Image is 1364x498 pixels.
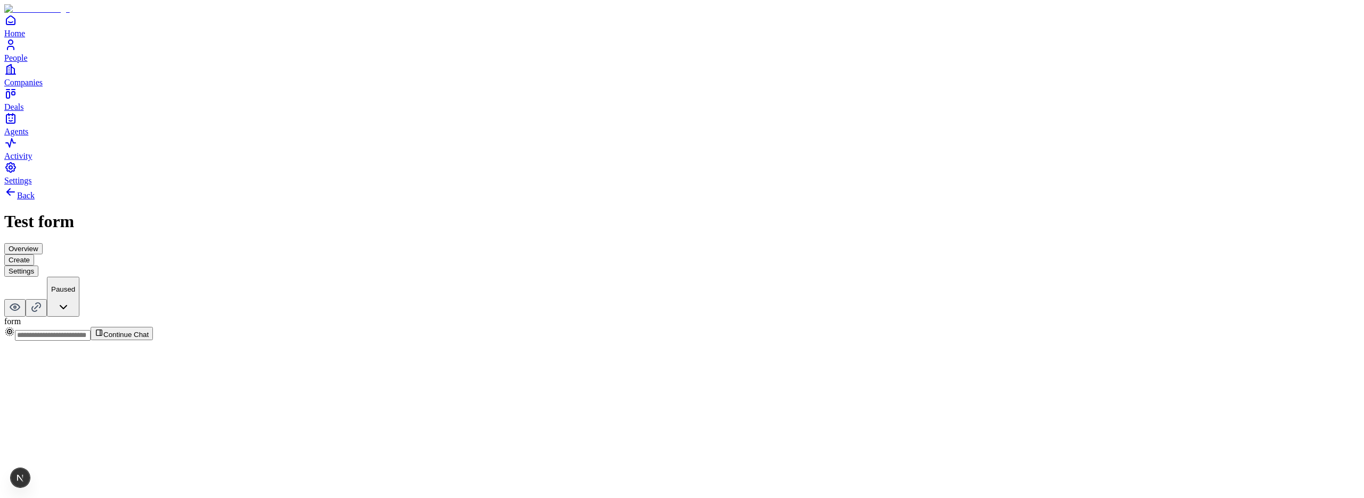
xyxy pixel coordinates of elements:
[4,243,43,254] button: Overview
[4,136,1360,160] a: Activity
[4,63,1360,87] a: Companies
[103,331,149,339] span: Continue Chat
[4,127,28,136] span: Agents
[4,151,32,160] span: Activity
[4,212,1360,231] h1: Test form
[4,87,1360,111] a: Deals
[4,191,35,200] a: Back
[4,102,23,111] span: Deals
[4,161,1360,185] a: Settings
[91,327,153,340] button: Continue Chat
[4,176,32,185] span: Settings
[4,112,1360,136] a: Agents
[4,266,38,277] button: Settings
[4,254,34,266] button: Create
[4,317,1360,326] div: form
[4,38,1360,62] a: People
[4,326,1360,341] div: Continue Chat
[4,14,1360,38] a: Home
[4,29,25,38] span: Home
[4,53,28,62] span: People
[4,4,70,14] img: Item Brain Logo
[4,78,43,87] span: Companies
